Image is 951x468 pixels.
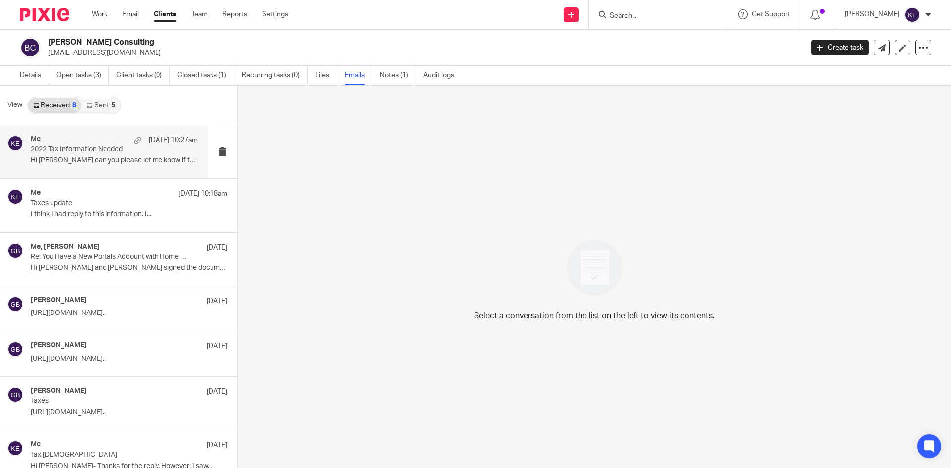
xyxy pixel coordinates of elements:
[560,233,629,302] img: image
[20,37,41,58] img: svg%3E
[31,156,198,165] p: Hi [PERSON_NAME] can you please let me know if this...
[207,440,227,450] p: [DATE]
[315,66,337,85] a: Files
[111,102,115,109] div: 5
[31,210,227,219] p: I think I had reply to this information. I...
[242,66,308,85] a: Recurring tasks (0)
[116,66,170,85] a: Client tasks (0)
[811,40,869,55] a: Create task
[72,102,76,109] div: 8
[7,243,23,259] img: svg%3E
[177,66,234,85] a: Closed tasks (1)
[207,243,227,253] p: [DATE]
[154,9,176,19] a: Clients
[31,451,188,459] p: Tax [DEMOGRAPHIC_DATA]
[31,387,87,395] h4: [PERSON_NAME]
[20,8,69,21] img: Pixie
[48,48,796,58] p: [EMAIL_ADDRESS][DOMAIN_NAME]
[845,9,899,19] p: [PERSON_NAME]
[31,440,41,449] h4: Me
[7,100,22,110] span: View
[81,98,120,113] a: Sent5
[904,7,920,23] img: svg%3E
[474,310,715,322] p: Select a conversation from the list on the left to view its contents.
[7,189,23,205] img: svg%3E
[31,243,100,251] h4: Me, [PERSON_NAME]
[31,397,188,405] p: Taxes
[207,387,227,397] p: [DATE]
[48,37,647,48] h2: [PERSON_NAME] Consulting
[31,296,87,305] h4: [PERSON_NAME]
[56,66,109,85] a: Open tasks (3)
[191,9,208,19] a: Team
[31,189,41,197] h4: Me
[7,387,23,403] img: svg%3E
[262,9,288,19] a: Settings
[423,66,462,85] a: Audit logs
[92,9,107,19] a: Work
[7,135,23,151] img: svg%3E
[222,9,247,19] a: Reports
[31,264,227,272] p: Hi [PERSON_NAME] and [PERSON_NAME] signed the document. Let me...
[122,9,139,19] a: Email
[31,199,188,208] p: Taxes update
[31,145,164,154] p: 2022 Tax Information Needed
[149,135,198,145] p: [DATE] 10:27am
[609,12,698,21] input: Search
[752,11,790,18] span: Get Support
[31,135,41,144] h4: Me
[31,408,227,416] p: [URL][DOMAIN_NAME]..
[31,355,227,363] p: [URL][DOMAIN_NAME]..
[178,189,227,199] p: [DATE] 10:18am
[345,66,372,85] a: Emails
[7,341,23,357] img: svg%3E
[31,309,227,317] p: [URL][DOMAIN_NAME]..
[7,440,23,456] img: svg%3E
[28,98,81,113] a: Received8
[31,253,188,261] p: Re: You Have a New Portals Account with Home Time Business Services LLC
[7,296,23,312] img: svg%3E
[31,341,87,350] h4: [PERSON_NAME]
[380,66,416,85] a: Notes (1)
[20,66,49,85] a: Details
[207,341,227,351] p: [DATE]
[207,296,227,306] p: [DATE]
